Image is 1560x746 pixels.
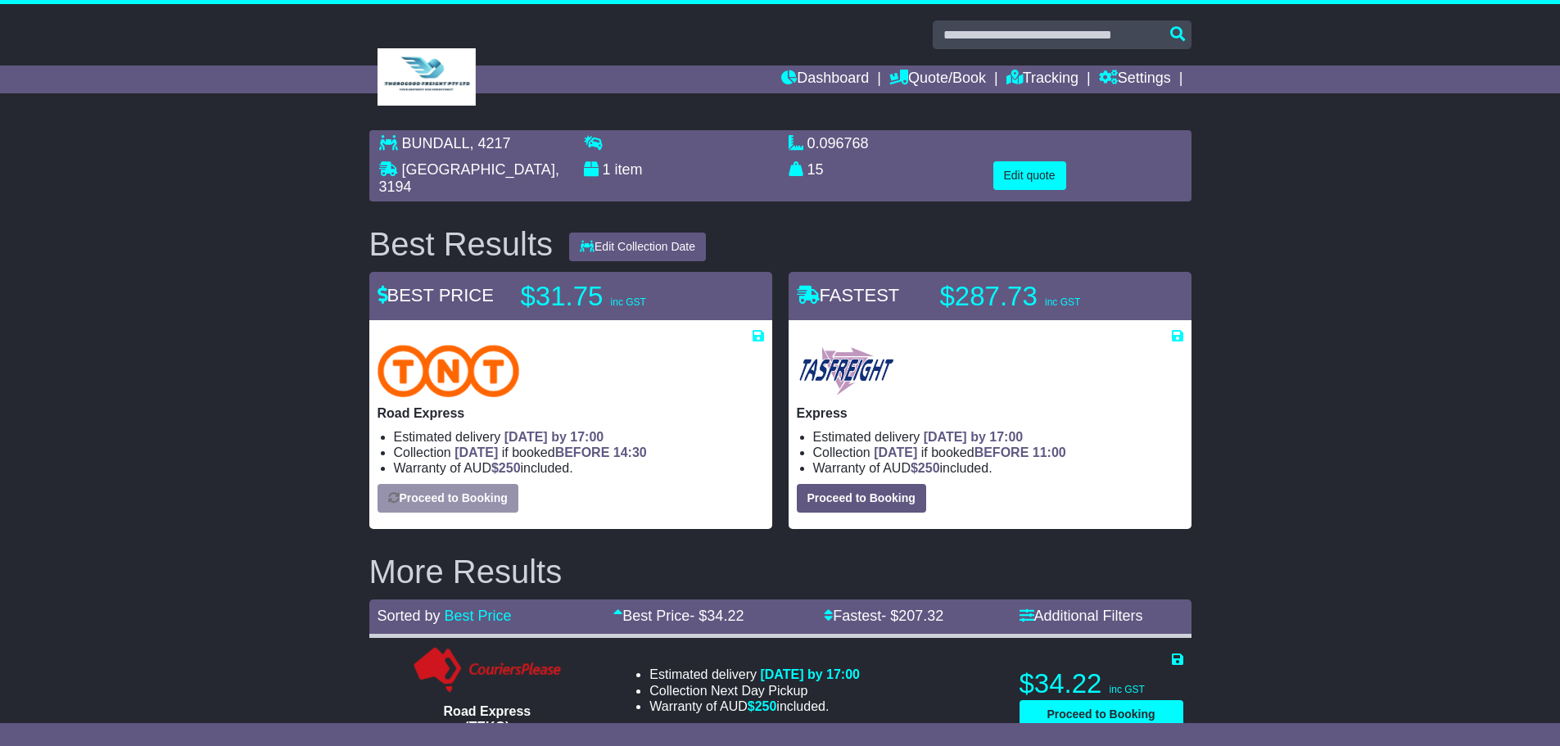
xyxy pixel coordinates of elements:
span: 250 [755,699,777,713]
a: Settings [1099,66,1171,93]
span: [DATE] [454,445,498,459]
span: [DATE] by 17:00 [504,430,604,444]
span: - $ [690,608,744,624]
span: - $ [881,608,943,624]
span: , 3194 [379,161,559,196]
img: TNT Domestic: Road Express [378,345,520,397]
span: 207.32 [898,608,943,624]
span: BEFORE [974,445,1029,459]
li: Collection [813,445,1183,460]
span: $ [748,699,777,713]
button: Proceed to Booking [797,484,926,513]
li: Warranty of AUD included. [394,460,764,476]
span: BEST PRICE [378,285,494,305]
button: Edit quote [993,161,1066,190]
span: 11:00 [1033,445,1066,459]
span: 250 [918,461,940,475]
span: 15 [807,161,824,178]
span: inc GST [1045,296,1080,308]
span: [DATE] by 17:00 [760,667,860,681]
span: inc GST [611,296,646,308]
li: Estimated delivery [649,667,860,682]
li: Warranty of AUD included. [813,460,1183,476]
span: BEFORE [555,445,610,459]
span: 250 [499,461,521,475]
span: , 4217 [470,135,511,151]
span: if booked [874,445,1065,459]
li: Collection [649,683,860,699]
li: Warranty of AUD included. [649,699,860,714]
a: Fastest- $207.32 [824,608,943,624]
p: Express [797,405,1183,421]
img: CouriersPlease: Road Express (TEKG) [410,646,565,695]
p: $31.75 [521,280,726,313]
a: Dashboard [781,66,869,93]
li: Estimated delivery [394,429,764,445]
a: Additional Filters [1020,608,1143,624]
span: 0.096768 [807,135,869,151]
span: item [615,161,643,178]
span: Road Express (TEKG) [444,704,531,734]
h2: More Results [369,554,1191,590]
span: $ [911,461,940,475]
span: BUNDALL [402,135,470,151]
span: 1 [603,161,611,178]
p: Road Express [378,405,764,421]
a: Best Price [445,608,512,624]
button: Proceed to Booking [378,484,518,513]
span: if booked [454,445,646,459]
p: $287.73 [940,280,1145,313]
li: Collection [394,445,764,460]
button: Edit Collection Date [569,233,706,261]
a: Tracking [1006,66,1078,93]
img: Tasfreight: Express [797,345,896,397]
span: [GEOGRAPHIC_DATA] [402,161,555,178]
a: Best Price- $34.22 [613,608,744,624]
span: Sorted by [378,608,441,624]
p: $34.22 [1020,667,1183,700]
span: inc GST [1110,684,1145,695]
span: FASTEST [797,285,900,305]
span: 14:30 [613,445,647,459]
span: [DATE] by 17:00 [924,430,1024,444]
a: Quote/Book [889,66,986,93]
li: Estimated delivery [813,429,1183,445]
span: [DATE] [874,445,917,459]
span: Next Day Pickup [711,684,807,698]
span: 34.22 [707,608,744,624]
span: $ [491,461,521,475]
button: Proceed to Booking [1020,700,1183,729]
div: Best Results [361,226,562,262]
